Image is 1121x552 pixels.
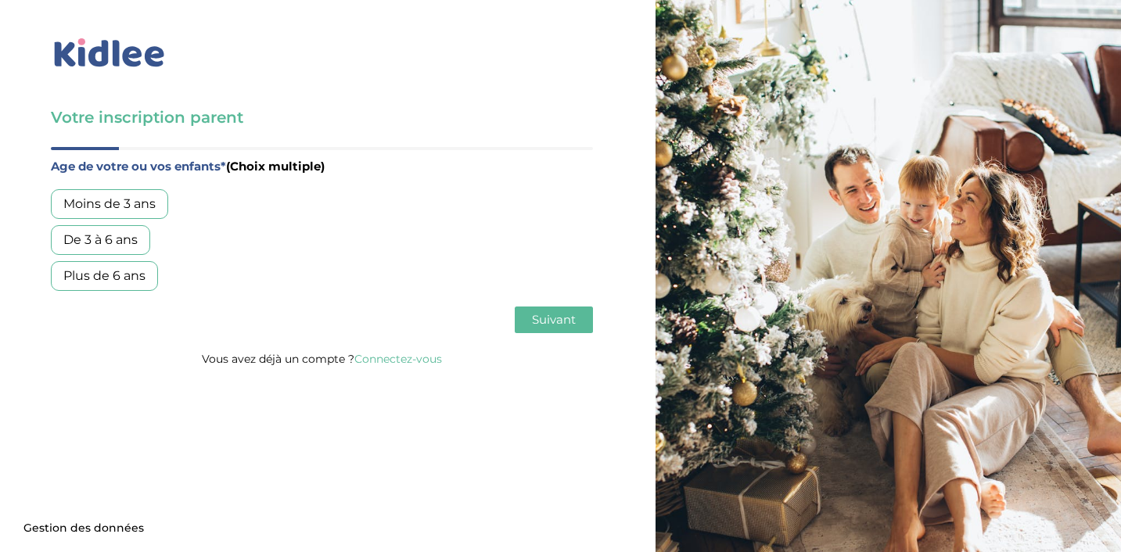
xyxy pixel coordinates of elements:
button: Gestion des données [14,512,153,545]
button: Suivant [515,306,593,333]
div: De 3 à 6 ans [51,225,150,255]
img: logo_kidlee_bleu [51,35,168,71]
span: Suivant [532,312,576,327]
label: Age de votre ou vos enfants* [51,156,593,177]
span: (Choix multiple) [226,159,325,174]
p: Vous avez déjà un compte ? [51,349,593,369]
div: Plus de 6 ans [51,261,158,291]
span: Gestion des données [23,522,144,536]
a: Connectez-vous [354,352,442,366]
button: Précédent [51,306,124,333]
h3: Votre inscription parent [51,106,593,128]
div: Moins de 3 ans [51,189,168,219]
